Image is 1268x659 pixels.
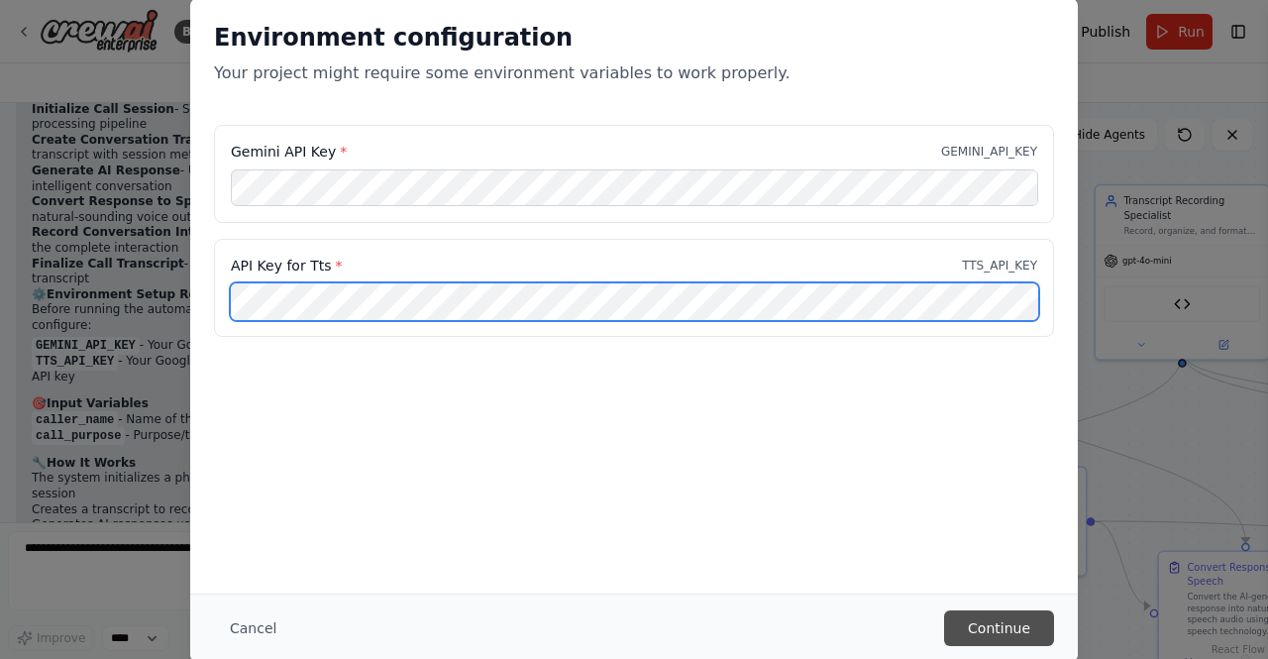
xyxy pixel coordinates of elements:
p: GEMINI_API_KEY [941,144,1037,160]
button: Continue [944,610,1054,646]
label: API Key for Tts [231,256,342,275]
label: Gemini API Key [231,142,347,162]
h2: Environment configuration [214,22,1054,54]
button: Cancel [214,610,292,646]
p: Your project might require some environment variables to work properly. [214,61,1054,85]
p: TTS_API_KEY [962,258,1037,274]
